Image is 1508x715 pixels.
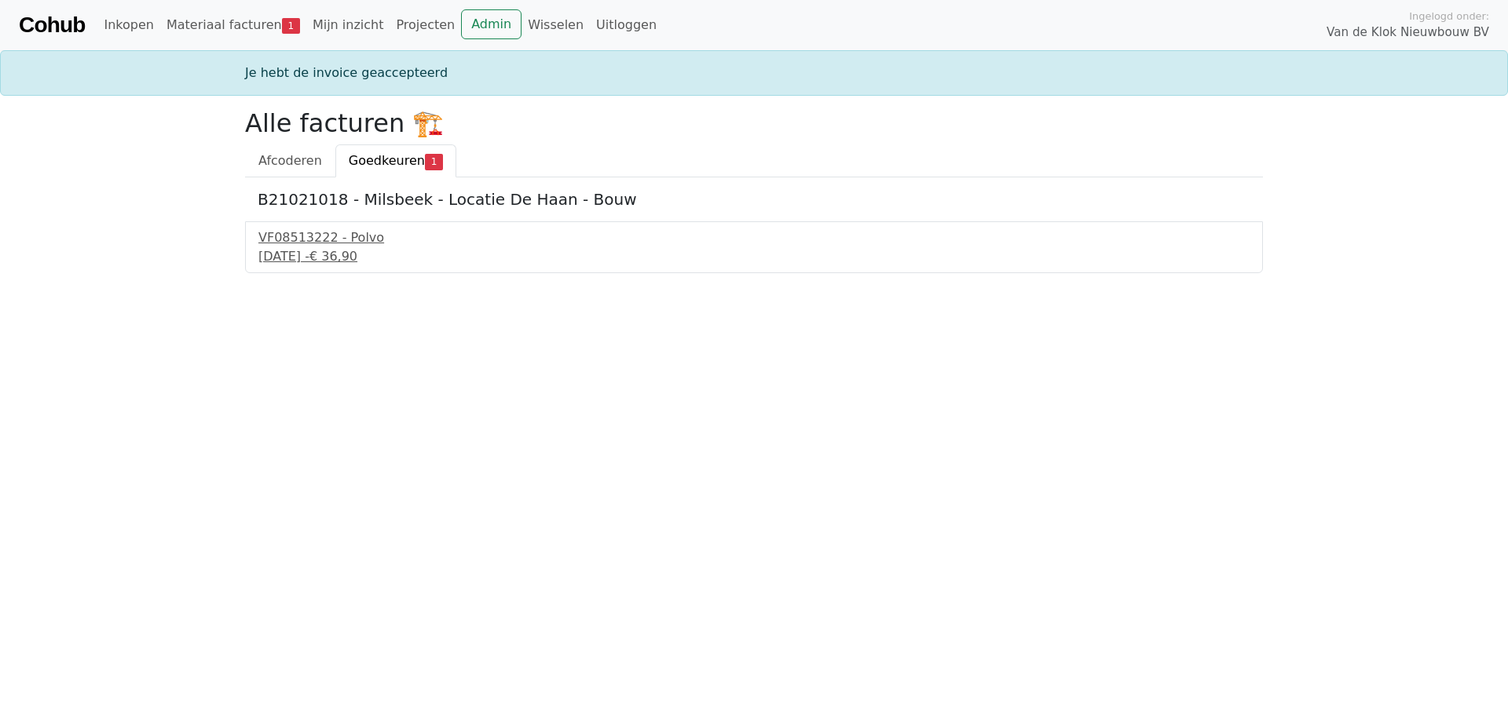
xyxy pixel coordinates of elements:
[309,249,357,264] span: € 36,90
[160,9,306,41] a: Materiaal facturen1
[590,9,663,41] a: Uitloggen
[425,154,443,170] span: 1
[245,144,335,177] a: Afcoderen
[258,228,1250,247] div: VF08513222 - Polvo
[258,228,1250,266] a: VF08513222 - Polvo[DATE] -€ 36,90
[19,6,85,44] a: Cohub
[1327,24,1489,42] span: Van de Klok Nieuwbouw BV
[258,190,1250,209] h5: B21021018 - Milsbeek - Locatie De Haan - Bouw
[245,108,1263,138] h2: Alle facturen 🏗️
[282,18,300,34] span: 1
[390,9,461,41] a: Projecten
[258,153,322,168] span: Afcoderen
[236,64,1272,82] div: Je hebt de invoice geaccepteerd
[522,9,590,41] a: Wisselen
[461,9,522,39] a: Admin
[97,9,159,41] a: Inkopen
[335,144,456,177] a: Goedkeuren1
[349,153,425,168] span: Goedkeuren
[306,9,390,41] a: Mijn inzicht
[1409,9,1489,24] span: Ingelogd onder:
[258,247,1250,266] div: [DATE] -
